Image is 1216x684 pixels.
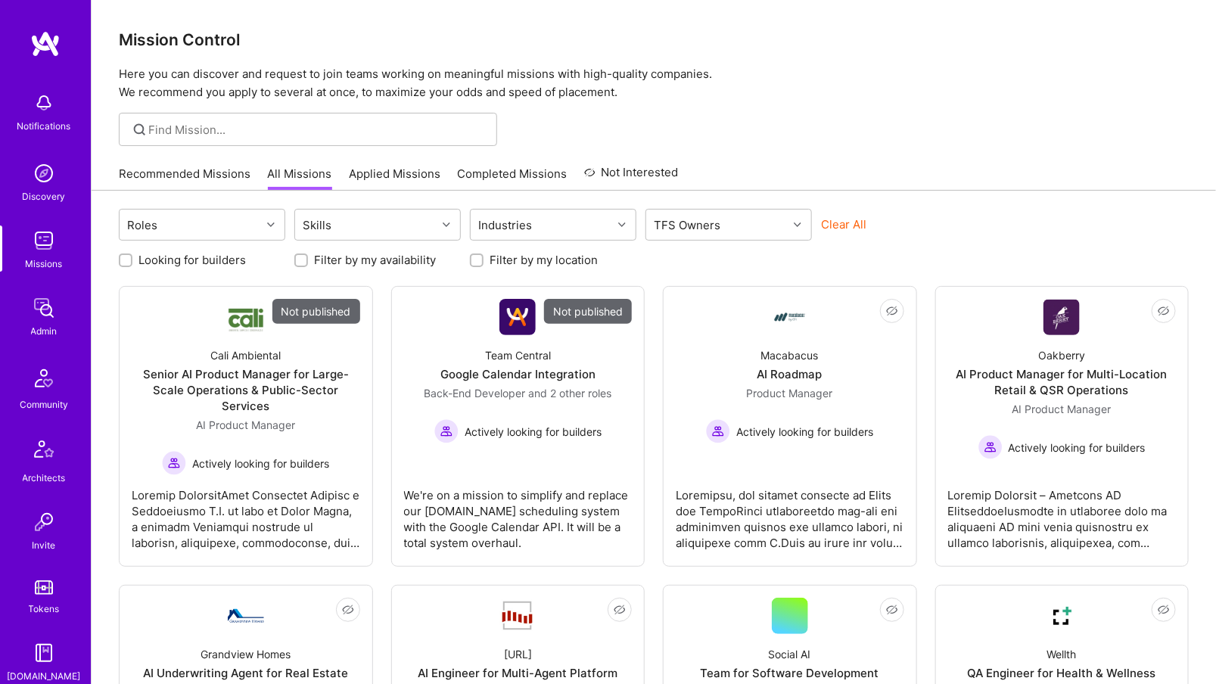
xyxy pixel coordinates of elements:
[651,214,725,236] div: TFS Owners
[8,668,81,684] div: [DOMAIN_NAME]
[124,214,162,236] div: Roles
[614,604,626,616] i: icon EyeClosed
[268,166,332,191] a: All Missions
[769,646,811,662] div: Social AI
[131,121,148,138] i: icon SearchGrey
[132,299,360,554] a: Not publishedCompany LogoCali AmbientalSenior AI Product Manager for Large-Scale Operations & Pub...
[736,424,873,440] span: Actively looking for builders
[29,601,60,617] div: Tokens
[1158,604,1170,616] i: icon EyeClosed
[228,302,264,333] img: Company Logo
[886,604,898,616] i: icon EyeClosed
[119,65,1189,101] p: Here you can discover and request to join teams working on meaningful missions with high-quality ...
[29,638,59,668] img: guide book
[1043,598,1080,634] img: Company Logo
[772,299,808,335] img: Company Logo
[149,122,486,138] input: Find Mission...
[162,451,186,475] img: Actively looking for builders
[342,604,354,616] i: icon EyeClosed
[424,387,525,400] span: Back-End Developer
[676,299,904,554] a: Company LogoMacabacusAI RoadmapProduct Manager Actively looking for buildersActively looking for ...
[504,646,532,662] div: [URL]
[1038,347,1085,363] div: Oakberry
[20,396,68,412] div: Community
[300,214,336,236] div: Skills
[35,580,53,595] img: tokens
[26,256,63,272] div: Missions
[794,221,801,229] i: icon Chevron
[1009,440,1146,455] span: Actively looking for builders
[272,299,360,324] div: Not published
[192,455,329,471] span: Actively looking for builders
[528,387,611,400] span: and 2 other roles
[418,665,617,681] div: AI Engineer for Multi-Agent Platform
[948,475,1177,551] div: Loremip Dolorsit – Ametcons AD ElitseddoeIusmodte in utlaboree dolo ma aliquaeni AD mini venia qu...
[490,252,598,268] label: Filter by my location
[17,118,71,134] div: Notifications
[404,475,633,551] div: We're on a mission to simplify and replace our [DOMAIN_NAME] scheduling system with the Google Ca...
[23,188,66,204] div: Discovery
[706,419,730,443] img: Actively looking for builders
[886,305,898,317] i: icon EyeClosed
[475,214,536,236] div: Industries
[314,252,436,268] label: Filter by my availability
[747,387,833,400] span: Product Manager
[499,600,536,632] img: Company Logo
[119,166,250,191] a: Recommended Missions
[31,323,58,339] div: Admin
[485,347,551,363] div: Team Central
[29,158,59,188] img: discovery
[29,88,59,118] img: bell
[138,252,246,268] label: Looking for builders
[404,299,633,554] a: Not publishedCompany LogoTeam CentralGoogle Calendar IntegrationBack-End Developer and 2 other ro...
[119,30,1189,49] h3: Mission Control
[761,347,819,363] div: Macabacus
[132,366,360,414] div: Senior AI Product Manager for Large-Scale Operations & Public-Sector Services
[948,366,1177,398] div: AI Product Manager for Multi-Location Retail & QSR Operations
[465,424,602,440] span: Actively looking for builders
[201,646,291,662] div: Grandview Homes
[29,225,59,256] img: teamwork
[132,475,360,551] div: Loremip DolorsitAmet Consectet Adipisc e Seddoeiusmo T.I. ut labo et Dolor Magna, a enimadm Venia...
[948,299,1177,554] a: Company LogoOakberryAI Product Manager for Multi-Location Retail & QSR OperationsAI Product Manag...
[821,216,866,232] button: Clear All
[1047,646,1077,662] div: Wellth
[26,360,62,396] img: Community
[29,507,59,537] img: Invite
[757,366,823,382] div: AI Roadmap
[440,366,596,382] div: Google Calendar Integration
[701,665,879,681] div: Team for Software Development
[349,166,440,191] a: Applied Missions
[1043,300,1080,335] img: Company Logo
[228,609,264,623] img: Company Logo
[1158,305,1170,317] i: icon EyeClosed
[544,299,632,324] div: Not published
[618,221,626,229] i: icon Chevron
[33,537,56,553] div: Invite
[434,419,459,443] img: Actively looking for builders
[978,435,1003,459] img: Actively looking for builders
[443,221,450,229] i: icon Chevron
[584,163,679,191] a: Not Interested
[23,470,66,486] div: Architects
[458,166,568,191] a: Completed Missions
[676,475,904,551] div: Loremipsu, dol sitamet consecte ad Elits doe TempoRinci utlaboreetdo mag-ali eni adminimven quisn...
[26,434,62,470] img: Architects
[1012,403,1112,415] span: AI Product Manager
[30,30,61,58] img: logo
[210,347,281,363] div: Cali Ambiental
[267,221,275,229] i: icon Chevron
[29,293,59,323] img: admin teamwork
[499,299,536,335] img: Company Logo
[196,418,295,431] span: AI Product Manager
